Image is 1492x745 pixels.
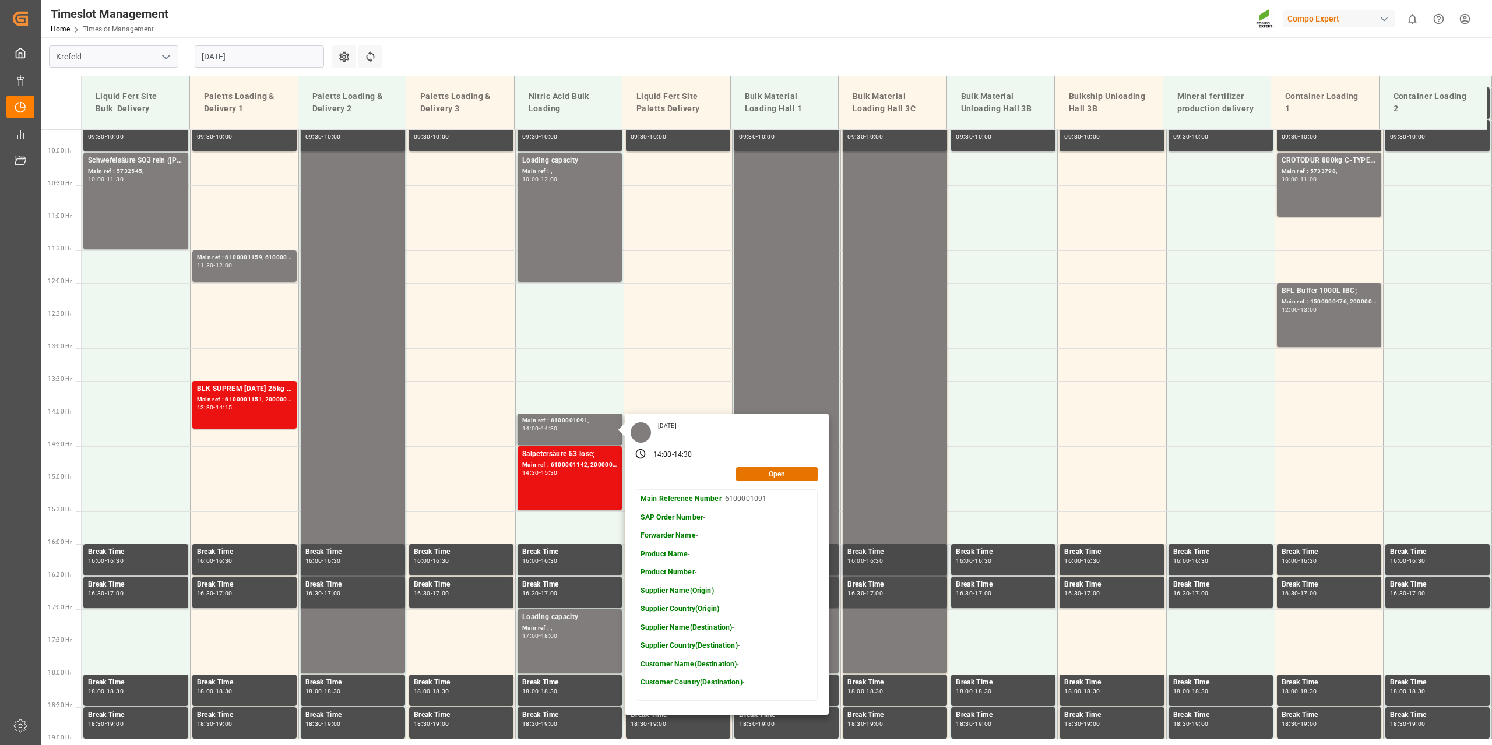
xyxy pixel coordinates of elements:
div: 16:00 [956,558,973,563]
div: Break Time [739,709,834,721]
div: 10:00 [1192,134,1209,139]
div: Break Time [1173,709,1268,721]
div: 12:00 [1282,307,1299,312]
span: 11:30 Hr [48,245,72,252]
div: - [539,688,541,694]
div: 16:30 [1192,558,1209,563]
div: - [1407,134,1409,139]
div: Break Time [1390,677,1485,688]
div: Break Time [522,709,617,721]
div: Main ref : 6100001142, 2000001005; [522,460,617,470]
div: 16:30 [541,558,558,563]
button: Open [736,467,818,481]
div: - [864,558,866,563]
div: 16:30 [1390,591,1407,596]
div: Schwefelsäure SO3 rein ([PERSON_NAME]);Schwefelsäure SO3 rein (HG-Standard); [88,155,184,167]
div: 18:30 [1409,688,1426,694]
div: 16:00 [197,558,214,563]
div: 16:30 [974,558,991,563]
div: Main ref : , [522,623,617,633]
div: Break Time [1282,677,1377,688]
div: Break Time [1173,546,1268,558]
strong: Customer Name(Destination) [641,660,737,668]
div: - [431,558,432,563]
div: - [864,688,866,694]
div: 18:00 [1390,688,1407,694]
div: - [105,721,107,726]
div: 18:00 [1282,688,1299,694]
div: 16:30 [216,558,233,563]
div: - [1190,591,1191,596]
div: 10:00 [216,134,233,139]
span: 15:30 Hr [48,506,72,513]
div: 17:00 [432,591,449,596]
div: 18:30 [1300,688,1317,694]
div: [DATE] [654,422,681,430]
div: - [105,558,107,563]
div: - [105,688,107,694]
div: - [1298,176,1300,182]
p: - 6100001091 [641,494,766,504]
div: Break Time [1173,579,1268,591]
div: Break Time [956,709,1051,721]
div: 09:30 [1173,134,1190,139]
div: Break Time [847,579,942,591]
div: Break Time [1282,579,1377,591]
div: 10:00 [758,134,775,139]
div: - [864,591,866,596]
div: 18:30 [866,688,883,694]
div: 18:30 [974,688,991,694]
div: Break Time [1064,709,1159,721]
div: - [672,450,674,460]
div: 18:00 [1064,688,1081,694]
div: Break Time [1173,677,1268,688]
div: 18:30 [197,721,214,726]
span: 16:30 Hr [48,571,72,578]
span: 18:30 Hr [48,702,72,708]
div: 16:00 [1390,558,1407,563]
div: 17:00 [541,591,558,596]
div: Main ref : 6100001159, 6100001159 [197,253,292,263]
div: 14:30 [674,450,692,460]
p: - [641,677,766,688]
div: - [1298,134,1300,139]
button: Compo Expert [1283,8,1399,30]
div: 10:00 [866,134,883,139]
div: 18:00 [847,688,864,694]
div: 16:30 [324,558,341,563]
p: - [641,659,766,670]
div: 14:15 [216,405,233,410]
div: 16:30 [305,591,322,596]
span: 13:30 Hr [48,376,72,382]
div: 16:30 [956,591,973,596]
div: 18:30 [216,688,233,694]
div: - [973,591,974,596]
p: - [641,586,766,596]
div: 09:30 [1064,134,1081,139]
div: - [539,591,541,596]
div: - [539,470,541,475]
div: - [322,591,323,596]
div: Break Time [305,677,400,688]
div: - [539,558,541,563]
div: 16:30 [88,591,105,596]
div: 11:30 [107,176,124,182]
div: 17:00 [522,633,539,638]
div: 09:30 [739,134,756,139]
div: 16:30 [432,558,449,563]
div: 18:00 [305,688,322,694]
div: - [322,688,323,694]
div: 18:30 [541,688,558,694]
div: 16:30 [1300,558,1317,563]
div: Break Time [1064,579,1159,591]
div: 16:30 [522,591,539,596]
div: 10:00 [649,134,666,139]
div: 10:00 [88,176,105,182]
div: Break Time [847,546,942,558]
div: - [539,134,541,139]
span: 17:30 Hr [48,637,72,643]
div: Break Time [414,709,509,721]
div: Break Time [197,709,292,721]
div: 16:30 [1282,591,1299,596]
div: Break Time [522,677,617,688]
